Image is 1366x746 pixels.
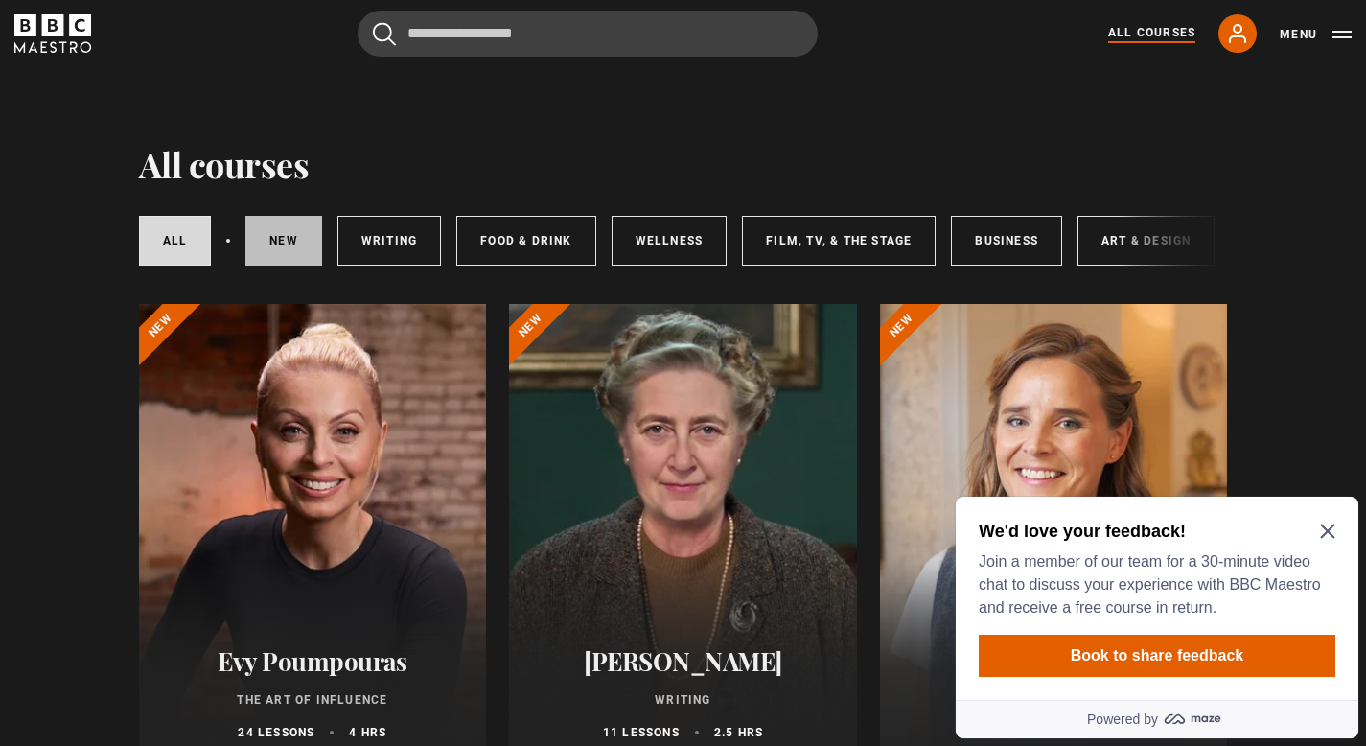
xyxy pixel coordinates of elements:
button: Close Maze Prompt [372,35,387,50]
a: New [245,216,322,266]
a: Business [951,216,1062,266]
button: Book to share feedback [31,146,387,188]
h1: All courses [139,144,310,184]
p: 24 lessons [238,724,314,741]
a: Art & Design [1077,216,1215,266]
a: Powered by maze [8,211,410,249]
a: All Courses [1108,24,1195,43]
h2: Evy Poumpouras [162,646,464,676]
a: Film, TV, & The Stage [742,216,936,266]
p: Writing [532,691,834,709]
p: Interior Design [903,691,1205,709]
a: Food & Drink [456,216,595,266]
svg: BBC Maestro [14,14,91,53]
input: Search [358,11,818,57]
div: Optional study invitation [8,8,410,249]
h2: We'd love your feedback! [31,31,380,54]
a: Writing [337,216,441,266]
p: The Art of Influence [162,691,464,709]
h2: [PERSON_NAME] [903,646,1205,676]
h2: [PERSON_NAME] [532,646,834,676]
p: 11 lessons [603,724,680,741]
button: Toggle navigation [1280,25,1352,44]
p: Join a member of our team for a 30-minute video chat to discuss your experience with BBC Maestro ... [31,61,380,130]
button: Submit the search query [373,22,396,46]
a: Wellness [612,216,728,266]
p: 4 hrs [349,724,386,741]
a: All [139,216,212,266]
p: 2.5 hrs [714,724,763,741]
